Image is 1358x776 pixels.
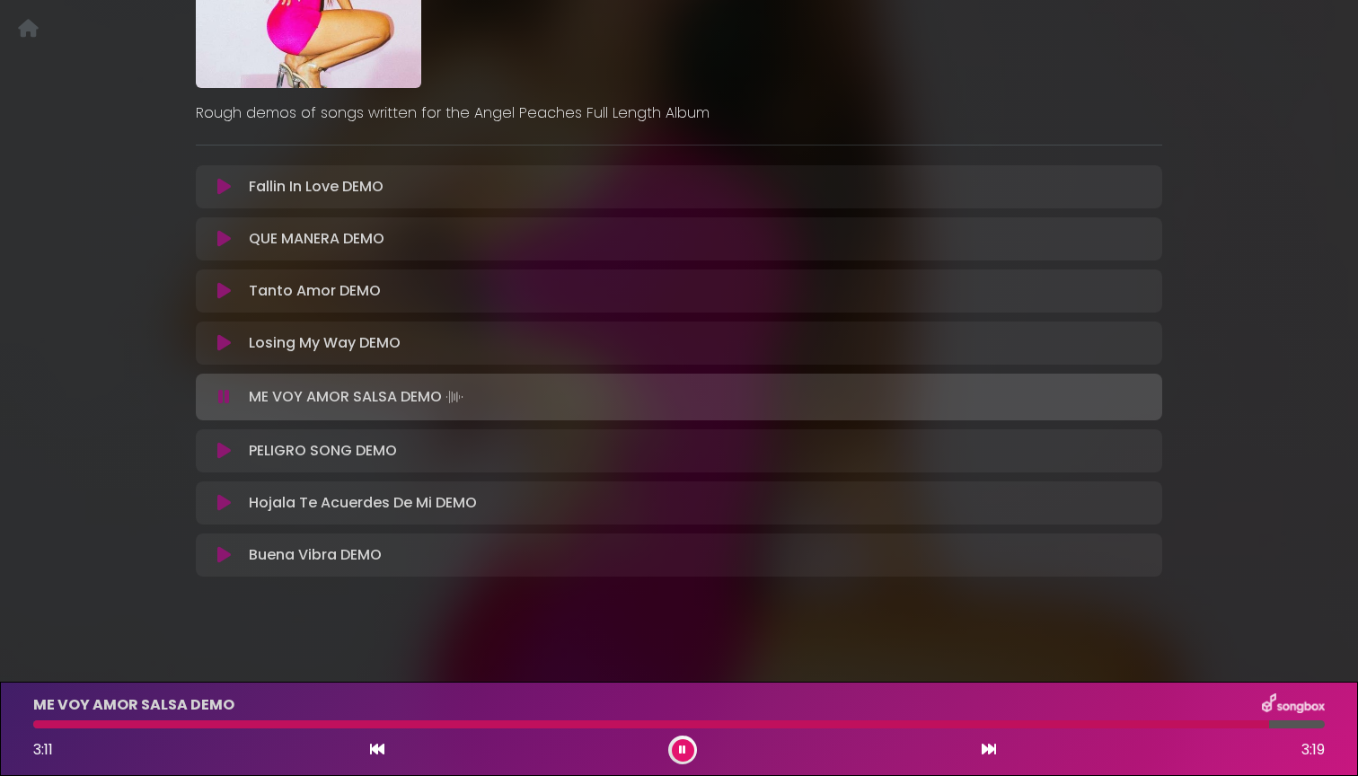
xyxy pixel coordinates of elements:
[196,102,1162,124] p: Rough demos of songs written for the Angel Peaches Full Length Album
[249,332,401,354] p: Losing My Way DEMO
[249,228,384,250] p: QUE MANERA DEMO
[249,492,477,514] p: Hojala Te Acuerdes De Mi DEMO
[249,384,467,410] p: ME VOY AMOR SALSA DEMO
[249,176,384,198] p: Fallin In Love DEMO
[249,544,382,566] p: Buena Vibra DEMO
[249,280,381,302] p: Tanto Amor DEMO
[442,384,467,410] img: waveform4.gif
[249,440,397,462] p: PELIGRO SONG DEMO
